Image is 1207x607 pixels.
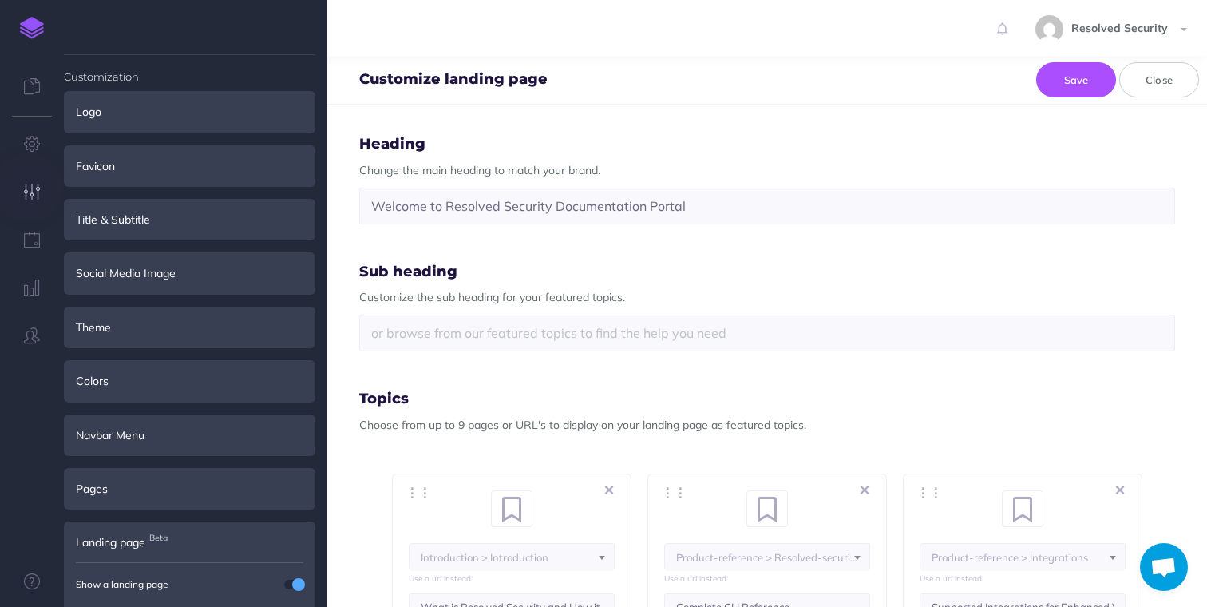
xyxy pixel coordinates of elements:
span: <i class="fa fa-fw fa-bookmark"></i> bookmark [1003,491,1043,526]
a: Use a url instead [664,573,870,585]
button: ⋮⋮ [912,482,947,505]
span: Landing page [76,534,145,551]
span: <i class="fa fa-fw fa-bookmark"></i> bookmark [492,491,532,526]
div: Navbar Menu [64,415,315,456]
img: logo-mark.svg [20,17,44,39]
span: Product-reference > Resolved-security-cli [665,544,869,571]
h4: Customize landing page [359,72,548,88]
div: Pages [64,468,315,510]
span: <i class="fa fa-fw fa-bookmark"></i> bookmark [491,490,533,527]
div: Landing pageBeta [64,522,315,563]
input: Hello, how can we help? [359,188,1175,224]
span: <i class="fa fa-fw fa-bookmark"></i> bookmark [747,491,788,526]
button: Save [1036,62,1116,97]
div: Theme [64,307,315,348]
button: Close [1119,62,1199,97]
button: ⋮⋮ [401,482,436,505]
span: Beta [145,530,172,546]
a: Open chat [1140,543,1188,591]
div: Social Media Image [64,252,315,294]
input: or browse from our featured topics to find the help you need [359,315,1175,351]
a: Use a url instead [409,573,615,585]
span: <i class="fa fa-fw fa-bookmark"></i> bookmark [664,543,870,570]
span: <i class="fa fa-fw fa-bookmark"></i> bookmark [1002,490,1044,527]
h4: Customization [64,55,315,82]
span: <i class="fa fa-fw fa-bookmark"></i> bookmark [746,490,789,527]
a: Use a url instead [920,573,1126,585]
h4: Sub heading [359,264,1175,280]
div: Favicon [64,145,315,187]
div: Logo [64,91,315,133]
div: Colors [64,360,315,402]
div: Title & Subtitle [64,199,315,240]
small: Show a landing page [76,577,168,592]
p: Choose from up to 9 pages or URL's to display on your landing page as featured topics. [359,416,1175,434]
h4: Heading [359,137,1175,153]
span: Introduction > Introduction [410,544,614,571]
span: Resolved Security [1063,21,1176,35]
span: <i class="fa fa-fw fa-bookmark"></i> bookmark [409,543,615,570]
p: Change the main heading to match your brand. [359,161,1175,179]
p: Customize the sub heading for your featured topics. [359,288,1175,306]
h4: Topics [359,391,1175,407]
span: <i class="fa fa-fw fa-bookmark"></i> bookmark [920,543,1126,570]
img: 8b1647bb1cd73c15cae5ed120f1c6fc6.jpg [1035,15,1063,43]
button: ⋮⋮ [656,482,691,505]
span: Product-reference > Integrations [920,544,1125,571]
